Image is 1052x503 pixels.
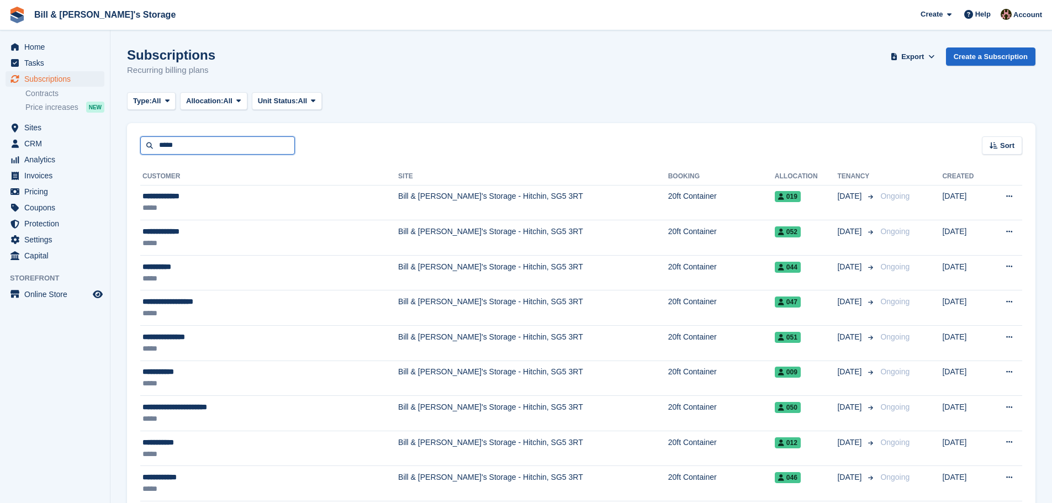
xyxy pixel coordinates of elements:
span: Ongoing [880,262,910,271]
td: [DATE] [942,466,988,501]
span: Ongoing [880,438,910,447]
th: Created [942,168,988,186]
td: Bill & [PERSON_NAME]'s Storage - Hitchin, SG5 3RT [398,396,668,431]
td: [DATE] [942,290,988,326]
span: [DATE] [837,261,864,273]
span: 019 [775,191,801,202]
a: menu [6,287,104,302]
span: Subscriptions [24,71,91,87]
td: Bill & [PERSON_NAME]'s Storage - Hitchin, SG5 3RT [398,361,668,396]
span: Ongoing [880,403,910,411]
a: menu [6,216,104,231]
span: Create [921,9,943,20]
a: Preview store [91,288,104,301]
td: 20ft Container [668,396,775,431]
span: [DATE] [837,226,864,237]
th: Allocation [775,168,838,186]
img: stora-icon-8386f47178a22dfd0bd8f6a31ec36ba5ce8667c1dd55bd0f319d3a0aa187defe.svg [9,7,25,23]
span: 044 [775,262,801,273]
td: 20ft Container [668,361,775,396]
td: 20ft Container [668,220,775,256]
td: [DATE] [942,326,988,361]
td: Bill & [PERSON_NAME]'s Storage - Hitchin, SG5 3RT [398,326,668,361]
span: All [223,96,232,107]
span: [DATE] [837,437,864,448]
th: Customer [140,168,398,186]
a: menu [6,39,104,55]
td: 20ft Container [668,255,775,290]
p: Recurring billing plans [127,64,215,77]
td: [DATE] [942,220,988,256]
span: Capital [24,248,91,263]
td: [DATE] [942,255,988,290]
a: Create a Subscription [946,47,1035,66]
span: 050 [775,402,801,413]
span: Allocation: [186,96,223,107]
th: Tenancy [837,168,876,186]
div: NEW [86,102,104,113]
a: Price increases NEW [25,101,104,113]
span: CRM [24,136,91,151]
a: menu [6,136,104,151]
span: [DATE] [837,296,864,308]
a: menu [6,71,104,87]
span: Storefront [10,273,110,284]
a: menu [6,152,104,167]
span: Ongoing [880,367,910,376]
td: 20ft Container [668,185,775,220]
span: Settings [24,232,91,247]
span: 052 [775,226,801,237]
th: Booking [668,168,775,186]
span: Invoices [24,168,91,183]
span: [DATE] [837,366,864,378]
td: [DATE] [942,185,988,220]
span: [DATE] [837,190,864,202]
span: [DATE] [837,401,864,413]
span: Export [901,51,924,62]
span: Online Store [24,287,91,302]
span: Price increases [25,102,78,113]
th: Site [398,168,668,186]
a: menu [6,232,104,247]
td: Bill & [PERSON_NAME]'s Storage - Hitchin, SG5 3RT [398,466,668,501]
span: Account [1013,9,1042,20]
span: Type: [133,96,152,107]
a: menu [6,200,104,215]
button: Unit Status: All [252,92,322,110]
span: Analytics [24,152,91,167]
span: Ongoing [880,297,910,306]
a: menu [6,184,104,199]
td: 20ft Container [668,326,775,361]
span: Help [975,9,991,20]
a: Contracts [25,88,104,99]
span: Ongoing [880,227,910,236]
span: 047 [775,296,801,308]
span: 051 [775,332,801,343]
td: [DATE] [942,361,988,396]
a: menu [6,120,104,135]
a: menu [6,55,104,71]
span: All [152,96,161,107]
span: Home [24,39,91,55]
span: Unit Status: [258,96,298,107]
button: Export [889,47,937,66]
td: 20ft Container [668,466,775,501]
button: Type: All [127,92,176,110]
td: 20ft Container [668,290,775,326]
span: All [298,96,308,107]
button: Allocation: All [180,92,247,110]
span: Coupons [24,200,91,215]
span: Protection [24,216,91,231]
td: Bill & [PERSON_NAME]'s Storage - Hitchin, SG5 3RT [398,290,668,326]
span: 046 [775,472,801,483]
span: 009 [775,367,801,378]
span: Ongoing [880,192,910,200]
h1: Subscriptions [127,47,215,62]
span: Tasks [24,55,91,71]
img: Jack Bottesch [1001,9,1012,20]
td: Bill & [PERSON_NAME]'s Storage - Hitchin, SG5 3RT [398,220,668,256]
span: Sort [1000,140,1014,151]
span: Ongoing [880,473,910,481]
span: Ongoing [880,332,910,341]
td: Bill & [PERSON_NAME]'s Storage - Hitchin, SG5 3RT [398,185,668,220]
